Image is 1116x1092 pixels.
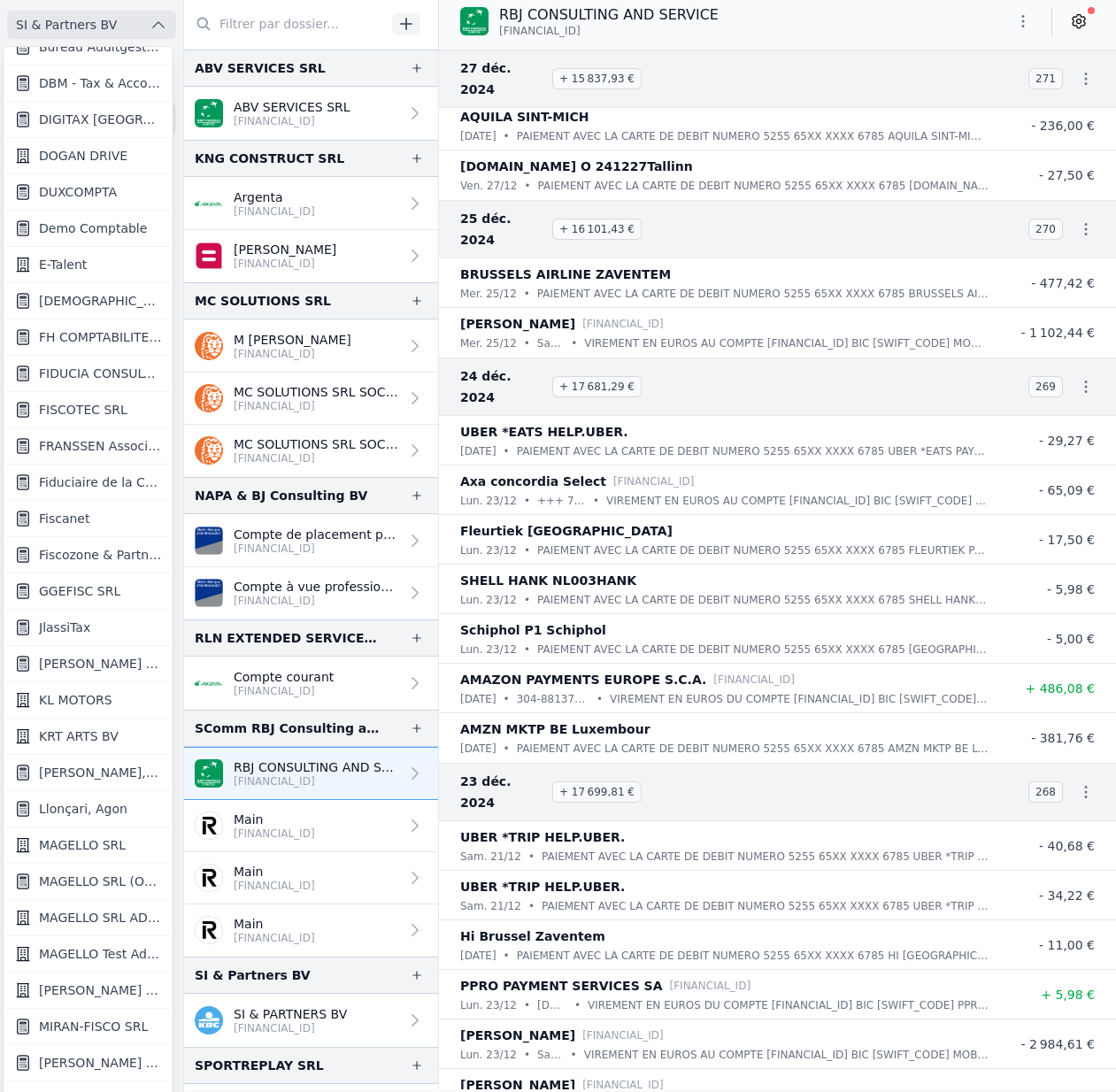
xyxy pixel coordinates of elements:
[39,292,162,310] span: [DEMOGRAPHIC_DATA][PERSON_NAME][DEMOGRAPHIC_DATA]
[39,691,112,709] span: KL MOTORS
[39,582,120,600] span: GGEFISC SRL
[39,1054,162,1072] span: [PERSON_NAME] Bruxelles Sud SRL
[39,437,162,455] span: FRANSSEN Associés
[39,727,119,745] span: KRT ARTS BV
[39,945,162,963] span: MAGELLO Test Aderys
[39,328,162,346] span: FH COMPTABILITE SRL
[39,836,126,854] span: MAGELLO SRL
[39,1018,148,1035] span: MIRAN-FISCO SRL
[39,38,162,56] span: Bureau Auditgest - [PERSON_NAME]
[39,219,147,237] span: Demo Comptable
[39,800,127,818] span: Llonçari, Agon
[39,655,162,673] span: [PERSON_NAME] ET PARTNERS SRL
[39,365,162,382] span: FIDUCIA CONSULTING SRL
[39,473,162,491] span: Fiduciaire de la Cense & Associés
[39,764,162,781] span: [PERSON_NAME], [PERSON_NAME]
[39,111,162,128] span: DIGITAX [GEOGRAPHIC_DATA] SRL
[39,183,117,201] span: DUXCOMPTA
[39,510,89,527] span: Fiscanet
[39,256,87,273] span: E-Talent
[39,401,127,419] span: FISCOTEC SRL
[39,909,162,927] span: MAGELLO SRL ADERYS
[39,873,162,890] span: MAGELLO SRL (OFFICIEL)
[39,74,162,92] span: DBM - Tax & Accounting sprl
[39,546,162,564] span: Fiscozone & Partners BV
[39,619,90,636] span: JlassiTax
[39,147,127,165] span: DOGAN DRIVE
[39,981,162,999] span: [PERSON_NAME] SRL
